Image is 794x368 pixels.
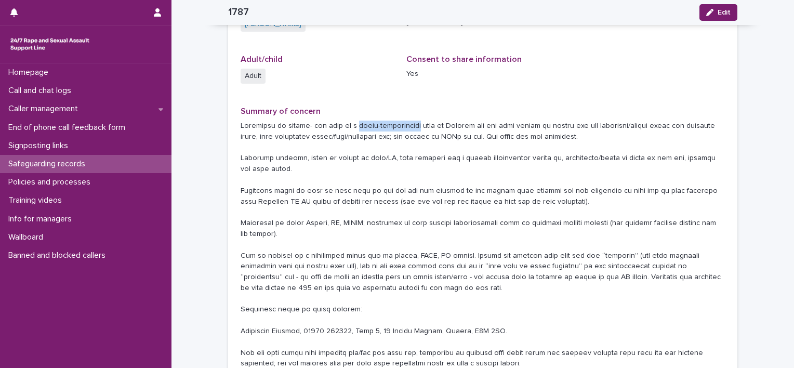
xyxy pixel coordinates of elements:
span: Consent to share information [406,55,522,63]
span: Edit [718,9,731,16]
p: Policies and processes [4,177,99,187]
p: Wallboard [4,232,51,242]
span: Summary of concern [241,107,321,115]
p: Info for managers [4,214,80,224]
p: Training videos [4,195,70,205]
img: rhQMoQhaT3yELyF149Cw [8,34,91,55]
h2: 1787 [228,6,249,18]
p: End of phone call feedback form [4,123,134,133]
span: Adult/child [241,55,283,63]
p: Homepage [4,68,57,77]
p: Call and chat logs [4,86,80,96]
p: Banned and blocked callers [4,251,114,260]
button: Edit [699,4,737,21]
p: Caller management [4,104,86,114]
p: Yes [406,69,560,80]
p: Signposting links [4,141,76,151]
span: Adult [241,69,266,84]
p: Safeguarding records [4,159,94,169]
